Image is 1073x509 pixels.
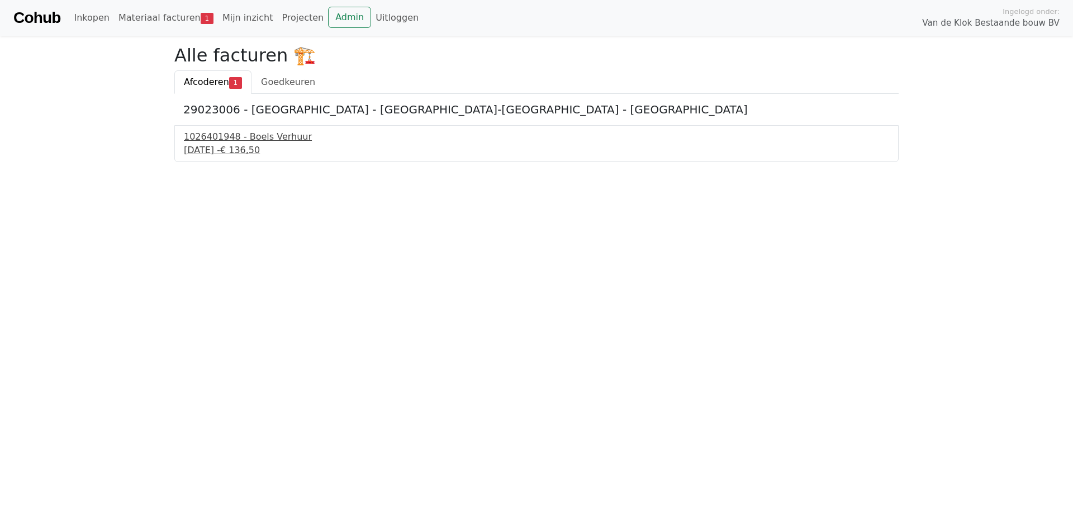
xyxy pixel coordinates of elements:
a: Goedkeuren [251,70,325,94]
a: Admin [328,7,371,28]
span: 1 [201,13,213,24]
a: Afcoderen1 [174,70,251,94]
h5: 29023006 - [GEOGRAPHIC_DATA] - [GEOGRAPHIC_DATA]-[GEOGRAPHIC_DATA] - [GEOGRAPHIC_DATA] [183,103,890,116]
div: [DATE] - [184,144,889,157]
a: Projecten [277,7,328,29]
a: Cohub [13,4,60,31]
span: Afcoderen [184,77,229,87]
a: Uitloggen [371,7,423,29]
div: 1026401948 - Boels Verhuur [184,130,889,144]
a: Mijn inzicht [218,7,278,29]
a: 1026401948 - Boels Verhuur[DATE] -€ 136,50 [184,130,889,157]
span: Ingelogd onder: [1003,6,1060,17]
span: Van de Klok Bestaande bouw BV [922,17,1060,30]
span: 1 [229,77,242,88]
span: € 136,50 [220,145,260,155]
h2: Alle facturen 🏗️ [174,45,899,66]
span: Goedkeuren [261,77,315,87]
a: Inkopen [69,7,113,29]
a: Materiaal facturen1 [114,7,218,29]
